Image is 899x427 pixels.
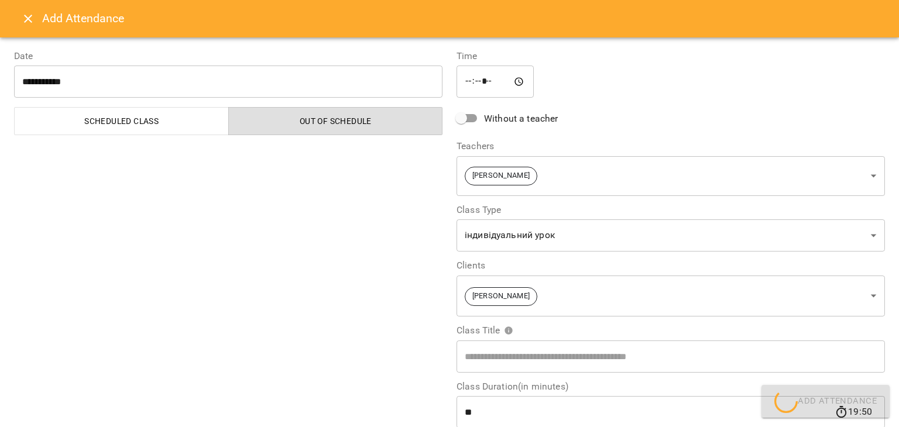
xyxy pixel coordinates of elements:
div: [PERSON_NAME] [457,275,885,316]
button: Out of Schedule [228,107,443,135]
span: [PERSON_NAME] [465,170,537,181]
button: Close [14,5,42,33]
label: Clients [457,261,885,270]
span: Out of Schedule [236,114,436,128]
div: індивідуальний урок [457,219,885,252]
h6: Add Attendance [42,9,885,27]
button: Scheduled class [14,107,229,135]
span: Scheduled class [22,114,222,128]
div: [PERSON_NAME] [457,156,885,196]
label: Class Duration(in minutes) [457,382,885,391]
span: Class Title [457,326,513,335]
label: Class Type [457,205,885,215]
label: Teachers [457,142,885,151]
span: Without a teacher [484,112,558,126]
svg: Please specify class title or select clients [504,326,513,335]
label: Date [14,51,442,61]
span: [PERSON_NAME] [465,291,537,302]
label: Time [457,51,885,61]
